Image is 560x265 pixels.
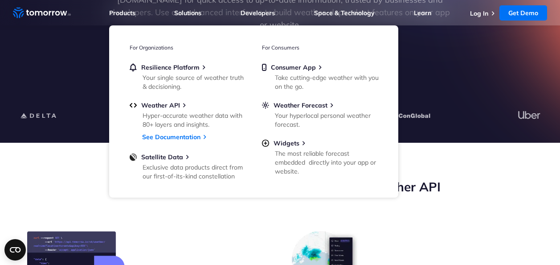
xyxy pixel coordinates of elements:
[275,73,379,91] div: Take cutting-edge weather with you on the go.
[4,239,26,261] button: Open CMP widget
[274,139,299,147] span: Widgets
[141,153,183,161] span: Satellite Data
[174,9,201,17] a: Solutions
[262,101,269,109] img: sun.svg
[130,153,137,161] img: satellite-data-menu.png
[275,111,379,129] div: Your hyperlocal personal weather forecast.
[130,63,245,89] a: Resilience PlatformYour single source of weather truth & decisioning.
[275,149,379,176] div: The most reliable forecast embedded directly into your app or website.
[262,139,378,174] a: WidgetsThe most reliable forecast embedded directly into your app or website.
[414,9,431,17] a: Learn
[274,101,327,109] span: Weather Forecast
[143,73,246,91] div: Your single source of weather truth & decisioning.
[241,9,275,17] a: Developers
[262,63,266,71] img: mobile.svg
[262,63,378,89] a: Consumer AppTake cutting-edge weather with you on the go.
[13,6,71,20] a: Home link
[499,5,547,21] a: Get Demo
[143,163,246,181] div: Exclusive data products direct from our first-of-its-kind constellation
[262,139,269,147] img: plus-circle.svg
[271,63,316,71] span: Consumer App
[470,9,488,17] a: Log In
[143,111,246,129] div: Hyper-accurate weather data with 80+ layers and insights.
[141,63,200,71] span: Resilience Platform
[262,44,378,51] h3: For Consumers
[109,9,135,17] a: Products
[130,44,245,51] h3: For Organizations
[27,178,533,195] h2: Leverage [DATE][DOMAIN_NAME]’s Free Weather API
[130,101,245,127] a: Weather APIHyper-accurate weather data with 80+ layers and insights.
[130,153,245,179] a: Satellite DataExclusive data products direct from our first-of-its-kind constellation
[142,133,200,141] a: See Documentation
[262,101,378,127] a: Weather ForecastYour hyperlocal personal weather forecast.
[130,101,137,109] img: api.svg
[314,9,375,17] a: Space & Technology
[141,101,180,109] span: Weather API
[130,63,137,71] img: bell.svg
